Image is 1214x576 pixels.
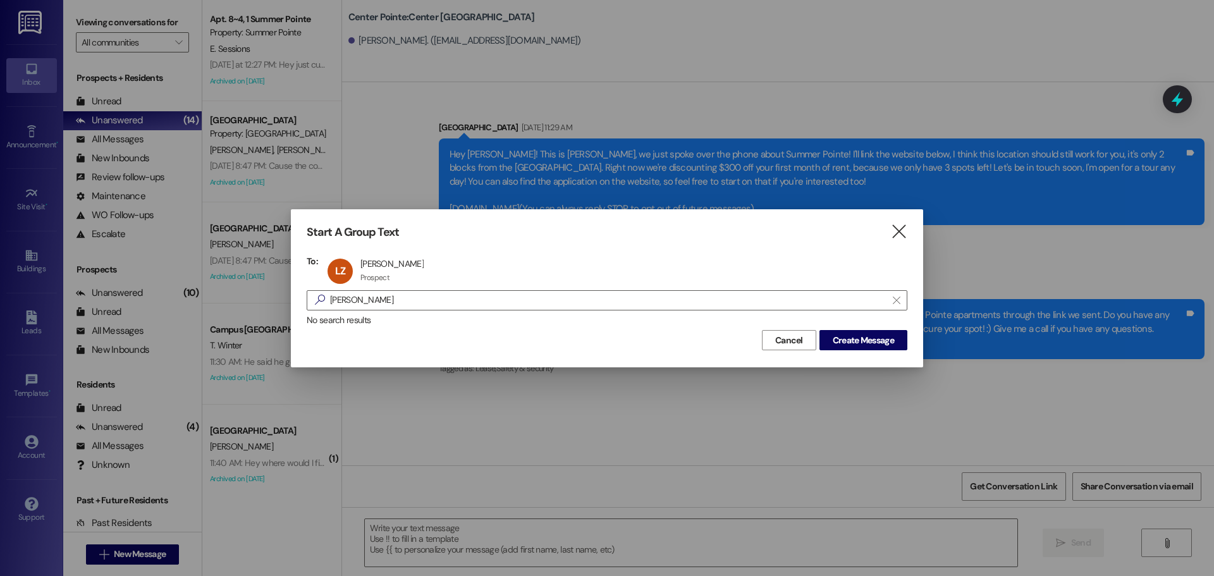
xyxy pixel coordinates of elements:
i:  [890,225,907,238]
i:  [310,293,330,307]
button: Cancel [762,330,816,350]
div: No search results [307,314,907,327]
div: [PERSON_NAME] [360,258,424,269]
i:  [893,295,900,305]
span: Create Message [833,334,894,347]
h3: Start A Group Text [307,225,399,240]
input: Search for any contact or apartment [330,291,886,309]
div: Prospect [360,273,389,283]
span: Cancel [775,334,803,347]
button: Clear text [886,291,907,310]
span: LZ [335,264,345,278]
button: Create Message [819,330,907,350]
h3: To: [307,255,318,267]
